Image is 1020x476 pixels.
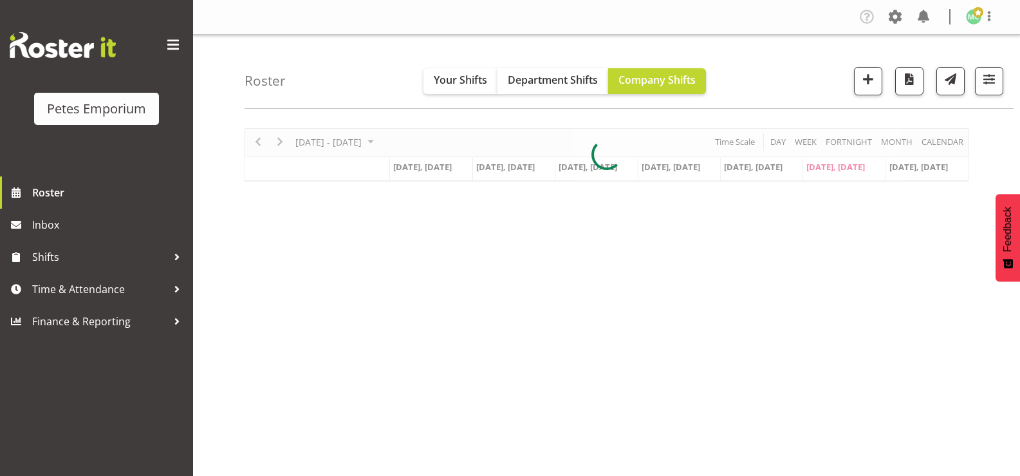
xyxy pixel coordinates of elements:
span: Inbox [32,215,187,234]
span: Shifts [32,247,167,267]
span: Time & Attendance [32,280,167,299]
span: Roster [32,183,187,202]
button: Your Shifts [423,68,497,94]
button: Feedback - Show survey [996,194,1020,281]
img: melissa-cowen2635.jpg [966,9,981,24]
h4: Roster [245,73,286,88]
button: Company Shifts [608,68,706,94]
span: Finance & Reporting [32,312,167,331]
span: Department Shifts [508,73,598,87]
button: Filter Shifts [975,67,1003,95]
button: Department Shifts [497,68,608,94]
span: Feedback [1002,207,1014,252]
button: Download a PDF of the roster according to the set date range. [895,67,923,95]
span: Your Shifts [434,73,487,87]
button: Add a new shift [854,67,882,95]
div: Petes Emporium [47,99,146,119]
span: Company Shifts [618,73,696,87]
button: Send a list of all shifts for the selected filtered period to all rostered employees. [936,67,965,95]
img: Rosterit website logo [10,32,116,58]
